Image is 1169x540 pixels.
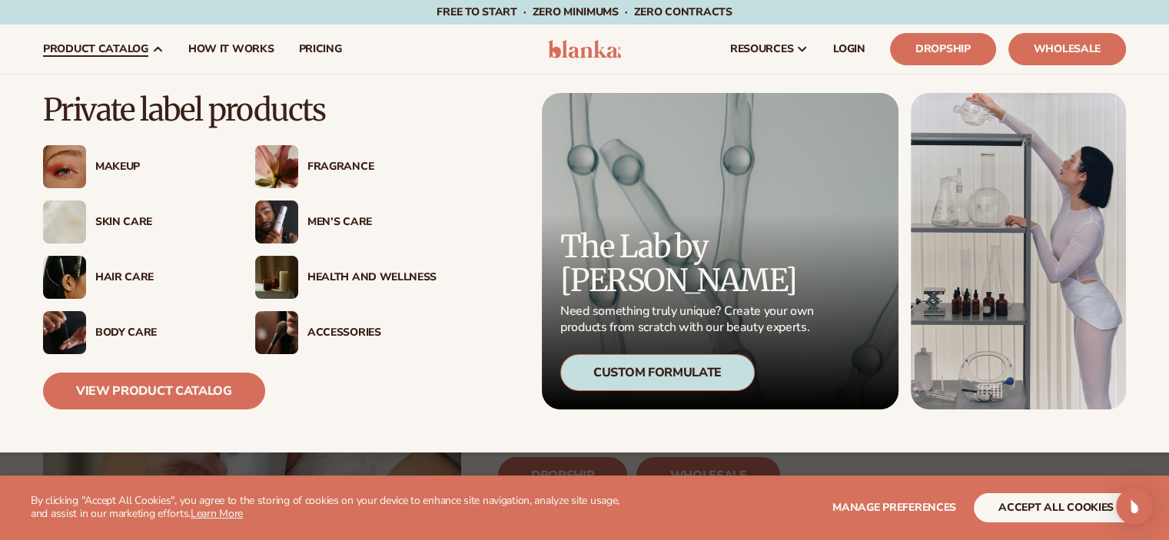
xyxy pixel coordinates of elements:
img: Female with makeup brush. [255,311,298,354]
div: Makeup [95,161,224,174]
a: LOGIN [821,25,878,74]
div: Fragrance [307,161,437,174]
p: Need something truly unique? Create your own products from scratch with our beauty experts. [560,303,819,336]
div: Custom Formulate [560,354,755,391]
img: Female hair pulled back with clips. [43,256,86,299]
a: Cream moisturizer swatch. Skin Care [43,200,224,243]
button: Manage preferences [832,493,956,522]
img: Female with glitter eye makeup. [43,145,86,188]
div: Health And Wellness [307,271,437,284]
a: Candles and incense on table. Health And Wellness [255,256,437,299]
a: Learn More [191,506,243,521]
img: Male hand applying moisturizer. [43,311,86,354]
p: By clicking "Accept All Cookies", you agree to the storing of cookies on your device to enhance s... [31,495,637,521]
div: Body Care [95,326,224,340]
a: product catalog [31,25,176,74]
a: Dropship [890,33,996,65]
div: Accessories [307,326,437,340]
span: LOGIN [833,43,865,55]
a: Female with glitter eye makeup. Makeup [43,145,224,188]
a: Male hand applying moisturizer. Body Care [43,311,224,354]
a: How It Works [176,25,287,74]
a: pricing [286,25,354,74]
img: Candles and incense on table. [255,256,298,299]
span: pricing [298,43,341,55]
a: Pink blooming flower. Fragrance [255,145,437,188]
a: Female with makeup brush. Accessories [255,311,437,354]
a: Female hair pulled back with clips. Hair Care [43,256,224,299]
p: Private label products [43,93,437,127]
span: resources [730,43,793,55]
img: logo [548,40,621,58]
img: Male holding moisturizer bottle. [255,200,298,243]
div: Skin Care [95,216,224,229]
span: Manage preferences [832,500,956,515]
a: View Product Catalog [43,373,265,409]
span: How It Works [188,43,274,55]
img: Cream moisturizer swatch. [43,200,86,243]
div: Hair Care [95,271,224,284]
p: The Lab by [PERSON_NAME] [560,230,819,297]
span: product catalog [43,43,148,55]
img: Female in lab with equipment. [911,93,1126,409]
a: Microscopic product formula. The Lab by [PERSON_NAME] Need something truly unique? Create your ow... [542,93,898,409]
div: Men’s Care [307,216,437,229]
span: Free to start · ZERO minimums · ZERO contracts [437,5,732,19]
div: Open Intercom Messenger [1116,488,1153,525]
img: Pink blooming flower. [255,145,298,188]
a: Male holding moisturizer bottle. Men’s Care [255,200,437,243]
a: resources [718,25,821,74]
button: accept all cookies [974,493,1138,522]
a: Wholesale [1008,33,1126,65]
